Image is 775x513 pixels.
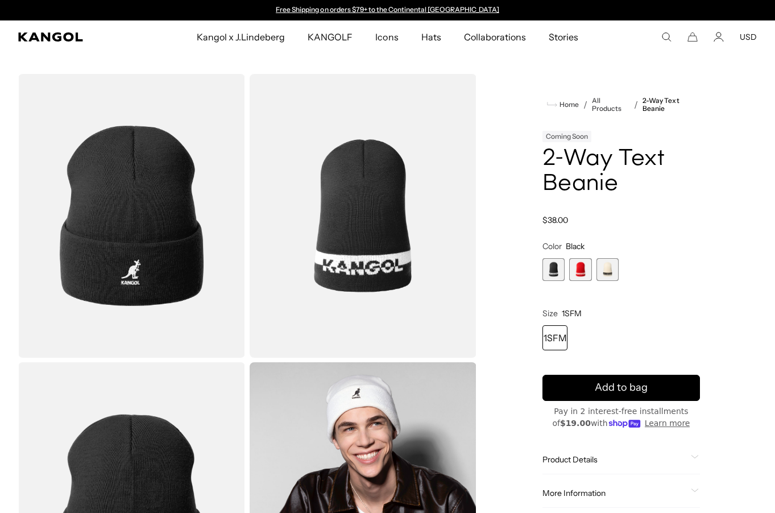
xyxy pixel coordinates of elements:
[566,241,585,251] span: Black
[714,32,724,42] a: Account
[562,308,582,318] span: 1SFM
[542,375,700,401] button: Add to bag
[271,6,505,15] div: Announcement
[579,98,587,111] li: /
[375,20,398,53] span: Icons
[569,258,592,281] label: Red
[557,101,579,109] span: Home
[197,20,285,53] span: Kangol x J.Lindeberg
[542,147,700,197] h1: 2-Way Text Beanie
[421,20,441,53] span: Hats
[364,20,409,53] a: Icons
[185,20,297,53] a: Kangol x J.Lindeberg
[542,215,568,225] span: $38.00
[547,100,579,110] a: Home
[542,258,565,281] label: Black
[629,98,638,111] li: /
[276,5,499,14] a: Free Shipping on orders $79+ to the Continental [GEOGRAPHIC_DATA]
[542,308,558,318] span: Size
[596,258,619,281] label: Natural
[569,258,592,281] div: 2 of 3
[740,32,757,42] button: USD
[542,454,686,465] span: Product Details
[595,380,648,395] span: Add to bag
[271,6,505,15] div: 1 of 2
[542,131,591,142] div: Coming Soon
[596,258,619,281] div: 3 of 3
[687,32,698,42] button: Cart
[308,20,353,53] span: KANGOLF
[464,20,526,53] span: Collaborations
[410,20,453,53] a: Hats
[18,74,245,358] img: color-black
[592,97,629,113] a: All Products
[542,488,686,498] span: More Information
[542,325,567,350] div: 1SFM
[542,97,700,113] nav: breadcrumbs
[549,20,578,53] span: Stories
[537,20,590,53] a: Stories
[643,97,700,113] a: 2-Way Text Beanie
[296,20,364,53] a: KANGOLF
[18,32,130,42] a: Kangol
[542,258,565,281] div: 1 of 3
[250,74,476,358] img: color-black
[542,241,562,251] span: Color
[453,20,537,53] a: Collaborations
[271,6,505,15] slideshow-component: Announcement bar
[661,32,672,42] summary: Search here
